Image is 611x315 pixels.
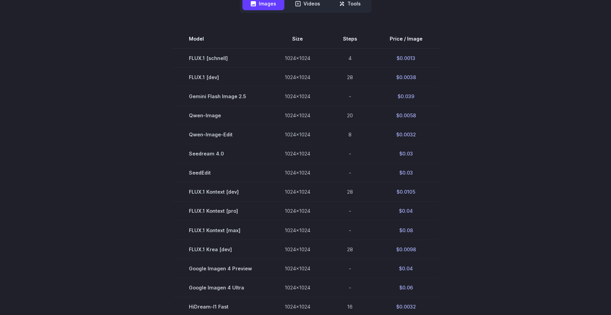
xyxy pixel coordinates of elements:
td: 20 [327,106,373,125]
td: - [327,201,373,221]
td: $0.06 [373,278,439,297]
td: Qwen-Image [173,106,268,125]
td: 28 [327,240,373,259]
td: Seedream 4.0 [173,144,268,163]
td: 8 [327,125,373,144]
th: Model [173,29,268,48]
td: - [327,163,373,182]
td: FLUX.1 [dev] [173,68,268,87]
td: $0.08 [373,221,439,240]
td: $0.0013 [373,48,439,68]
td: 1024x1024 [268,68,327,87]
td: $0.03 [373,163,439,182]
td: - [327,221,373,240]
td: 1024x1024 [268,221,327,240]
td: 1024x1024 [268,201,327,221]
td: FLUX.1 Kontext [dev] [173,182,268,201]
td: 1024x1024 [268,278,327,297]
td: - [327,144,373,163]
td: - [327,259,373,278]
td: Qwen-Image-Edit [173,125,268,144]
td: $0.0058 [373,106,439,125]
td: 1024x1024 [268,259,327,278]
td: 28 [327,68,373,87]
td: - [327,278,373,297]
th: Size [268,29,327,48]
td: 4 [327,48,373,68]
td: SeedEdit [173,163,268,182]
td: $0.0038 [373,68,439,87]
span: Gemini Flash Image 2.5 [189,92,252,100]
td: $0.039 [373,87,439,106]
td: $0.03 [373,144,439,163]
td: $0.0105 [373,182,439,201]
th: Steps [327,29,373,48]
td: 1024x1024 [268,48,327,68]
td: 1024x1024 [268,125,327,144]
td: $0.0032 [373,125,439,144]
td: 1024x1024 [268,182,327,201]
td: 28 [327,182,373,201]
th: Price / Image [373,29,439,48]
td: FLUX.1 Kontext [max] [173,221,268,240]
td: 1024x1024 [268,240,327,259]
td: $0.0098 [373,240,439,259]
td: 1024x1024 [268,163,327,182]
td: 1024x1024 [268,106,327,125]
td: FLUX.1 [schnell] [173,48,268,68]
td: FLUX.1 Kontext [pro] [173,201,268,221]
td: Google Imagen 4 Ultra [173,278,268,297]
td: Google Imagen 4 Preview [173,259,268,278]
td: $0.04 [373,201,439,221]
td: $0.04 [373,259,439,278]
td: 1024x1024 [268,144,327,163]
td: - [327,87,373,106]
td: 1024x1024 [268,87,327,106]
td: FLUX.1 Krea [dev] [173,240,268,259]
